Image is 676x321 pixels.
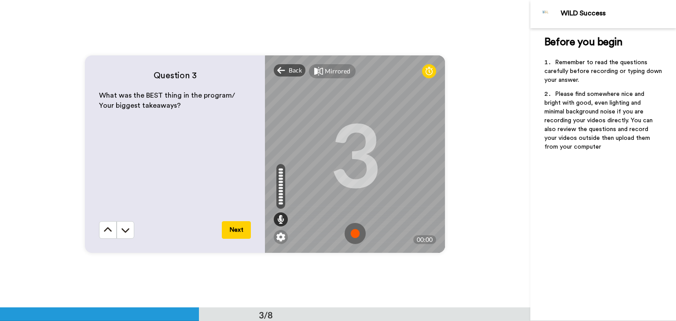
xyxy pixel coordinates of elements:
[325,67,350,76] div: Mirrored
[222,221,251,239] button: Next
[535,4,556,25] img: Profile Image
[413,235,436,244] div: 00:00
[99,69,251,82] h4: Question 3
[289,66,302,75] span: Back
[544,91,654,150] span: Please find somewhere nice and bright with good, even lighting and minimal background noise if yo...
[245,309,287,321] div: 3/8
[330,121,381,187] div: 3
[544,59,664,83] span: Remember to read the questions carefully before recording or typing down your answer.
[544,37,622,47] span: Before you begin
[274,64,305,77] div: Back
[345,223,366,244] img: ic_record_start.svg
[561,9,676,18] div: WILD Success
[99,92,237,109] span: What was the BEST thing in the program/ Your biggest takeaways?
[276,233,285,241] img: ic_gear.svg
